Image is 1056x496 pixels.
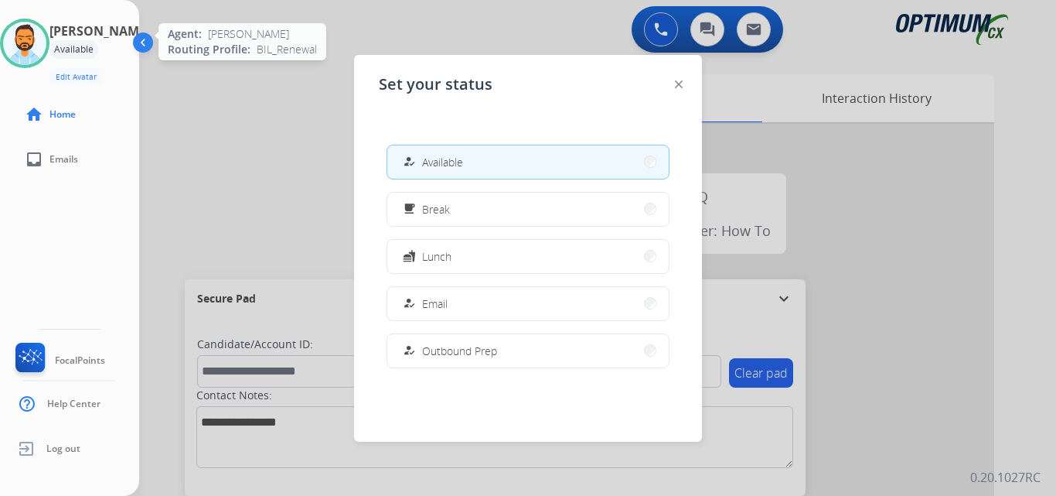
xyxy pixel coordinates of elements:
button: Break [387,193,669,226]
button: Outbound Prep [387,334,669,368]
button: Lunch [387,240,669,273]
img: avatar [3,22,46,65]
span: Home [49,108,76,121]
mat-icon: inbox [25,150,43,169]
span: Break [422,201,450,217]
span: BIL_Renewal [257,42,317,57]
mat-icon: free_breakfast [403,203,416,216]
div: Available [49,40,98,59]
img: close-button [675,80,683,88]
span: Routing Profile: [168,42,250,57]
span: Agent: [168,26,202,42]
h3: [PERSON_NAME] [49,22,150,40]
span: Email [422,296,448,312]
span: Set your status [379,74,492,95]
span: Lunch [422,248,451,265]
span: Help Center [47,398,100,410]
button: Email [387,287,669,320]
span: Outbound Prep [422,343,497,359]
mat-icon: how_to_reg [403,156,416,169]
mat-icon: how_to_reg [403,297,416,310]
mat-icon: home [25,105,43,124]
button: Edit Avatar [49,68,103,86]
span: [PERSON_NAME] [208,26,289,42]
mat-icon: fastfood [403,250,416,263]
span: Emails [49,153,78,166]
span: FocalPoints [55,354,105,367]
span: Available [422,154,463,170]
a: FocalPoints [12,343,105,378]
button: Available [387,145,669,179]
p: 0.20.1027RC [970,468,1041,487]
mat-icon: how_to_reg [403,344,416,357]
span: Log out [46,443,80,455]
